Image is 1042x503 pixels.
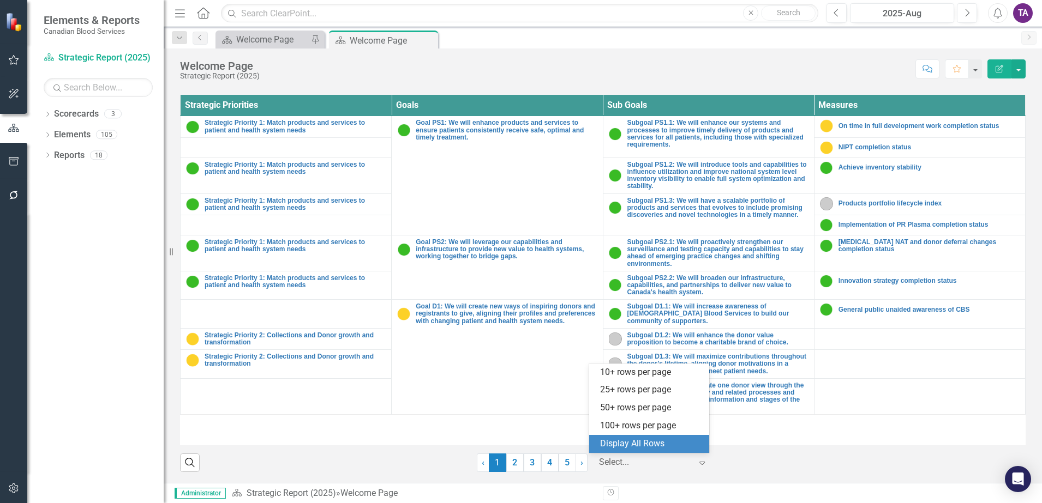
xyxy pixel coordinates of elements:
[820,197,833,210] img: No Information
[205,275,386,289] a: Strategic Priority 1: Match products and services to patient and health system needs
[603,193,814,235] td: Double-Click to Edit Right Click for Context Menu
[416,303,597,325] a: Goal D1: We will create new ways of inspiring donors and registrants to give, aligning their prof...
[181,193,392,215] td: Double-Click to Edit Right Click for Context Menu
[814,235,1025,271] td: Double-Click to Edit Right Click for Context Menu
[180,72,260,80] div: Strategic Report (2025)
[814,116,1025,137] td: Double-Click to Edit Right Click for Context Menu
[482,457,484,468] span: ‹
[221,4,818,23] input: Search ClearPoint...
[850,3,954,23] button: 2025-Aug
[524,453,541,472] a: 3
[44,52,153,64] a: Strategic Report (2025)
[609,357,622,371] img: No Information
[627,332,809,346] a: Subgoal D1.2: We will enhance the donor value proposition to become a charitable brand of choice.
[580,457,583,468] span: ›
[54,129,91,141] a: Elements
[820,275,833,288] img: On Target
[814,300,1025,329] td: Double-Click to Edit Right Click for Context Menu
[205,161,386,175] a: Strategic Priority 1: Match products and services to patient and health system needs
[340,488,398,498] div: Welcome Page
[181,116,392,137] td: Double-Click to Edit Right Click for Context Menu
[205,353,386,367] a: Strategic Priority 2: Collections and Donor growth and transformation
[186,198,199,211] img: On Target
[600,438,703,450] div: Display All Rows
[205,197,386,211] a: Strategic Priority 1: Match products and services to patient and health system needs
[600,384,703,396] div: 25+ rows per page
[397,124,410,137] img: On Target
[186,120,199,134] img: On Target
[54,149,85,162] a: Reports
[627,382,809,411] a: Subgoal D1.4: We will create one donor view through the introduction of technology and related pr...
[761,5,816,21] button: Search
[603,271,814,300] td: Double-Click to Edit Right Click for Context Menu
[820,141,833,154] img: Caution
[814,271,1025,300] td: Double-Click to Edit Right Click for Context Menu
[186,332,199,346] img: Caution
[181,235,392,271] td: Double-Click to Edit Right Click for Context Menu
[181,157,392,193] td: Double-Click to Edit Right Click for Context Menu
[44,78,153,97] input: Search Below...
[236,33,308,46] div: Welcome Page
[839,144,1020,151] a: NIPT completion status
[186,275,199,288] img: On Target
[814,193,1025,215] td: Double-Click to Edit Right Click for Context Menu
[489,453,506,472] span: 1
[350,34,435,47] div: Welcome Page
[627,197,809,219] a: Subgoal PS1.3: We will have a scalable portfolio of products and services that evolves to include...
[627,275,809,296] a: Subgoal PS2.2: We will broaden our infrastructure, capabilities, and partnerships to deliver new ...
[609,128,622,141] img: On Target
[600,366,703,379] div: 10+ rows per page
[600,402,703,414] div: 50+ rows per page
[44,14,140,27] span: Elements & Reports
[44,27,140,35] small: Canadian Blood Services
[218,33,308,46] a: Welcome Page
[627,239,809,268] a: Subgoal PS2.1: We will proactively strengthen our surveillance and testing capacity and capabilit...
[104,110,122,119] div: 3
[627,161,809,190] a: Subgoal PS1.2: We will introduce tools and capabilities to influence utilization and improve nati...
[231,487,595,500] div: »
[1005,466,1031,492] div: Open Intercom Messenger
[205,119,386,134] a: Strategic Priority 1: Match products and services to patient and health system needs
[1013,3,1033,23] button: TA
[839,277,1020,284] a: Innovation strategy completion status
[392,300,603,414] td: Double-Click to Edit Right Click for Context Menu
[627,303,809,325] a: Subgoal D1.1: We will increase awareness of [DEMOGRAPHIC_DATA] Blood Services to build our commun...
[559,453,576,472] a: 5
[181,350,392,379] td: Double-Click to Edit Right Click for Context Menu
[854,7,950,20] div: 2025-Aug
[603,300,814,329] td: Double-Click to Edit Right Click for Context Menu
[397,307,410,320] img: Caution
[416,119,597,141] a: Goal PS1: We will enhance products and services to ensure patients consistently receive safe, opt...
[54,108,99,120] a: Scorecards
[392,235,603,299] td: Double-Click to Edit Right Click for Context Menu
[186,354,199,367] img: Caution
[90,150,107,160] div: 18
[609,307,622,320] img: On Target
[609,246,622,259] img: On Target
[392,116,603,235] td: Double-Click to Edit Right Click for Context Menu
[603,116,814,157] td: Double-Click to Edit Right Click for Context Menu
[603,235,814,271] td: Double-Click to Edit Right Click for Context Menu
[627,353,809,375] a: Subgoal D1.3: We will maximize contributions throughout the donor’s lifetime, aligning donor moti...
[839,164,1020,171] a: Achieve inventory stability
[416,239,597,260] a: Goal PS2: We will leverage our capabilities and infrastructure to provide new value to health sys...
[820,161,833,174] img: On Target
[397,243,410,256] img: On Target
[4,11,25,32] img: ClearPoint Strategy
[820,119,833,132] img: Caution
[186,239,199,252] img: On Target
[627,119,809,148] a: Subgoal PS1.1: We will enhance our systems and processes to improve timely delivery of products a...
[205,239,386,253] a: Strategic Priority 1: Match products and services to patient and health system needs
[839,306,1020,313] a: General public unaided awareness of CBS
[205,332,386,346] a: Strategic Priority 2: Collections and Donor growth and transformation
[814,157,1025,193] td: Double-Click to Edit Right Click for Context Menu
[603,328,814,349] td: Double-Click to Edit Right Click for Context Menu
[814,215,1025,235] td: Double-Click to Edit Right Click for Context Menu
[603,350,814,379] td: Double-Click to Edit Right Click for Context Menu
[186,162,199,175] img: On Target
[181,271,392,300] td: Double-Click to Edit Right Click for Context Menu
[609,201,622,214] img: On Target
[609,278,622,292] img: On Target
[839,239,1020,253] a: [MEDICAL_DATA] NAT and donor deferral changes completion status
